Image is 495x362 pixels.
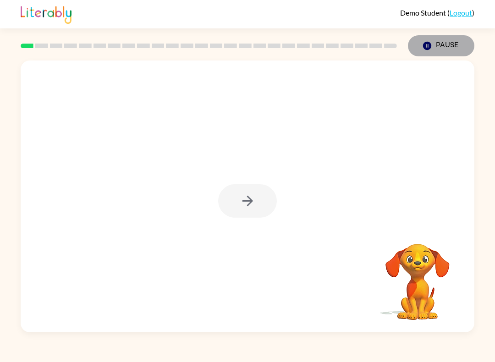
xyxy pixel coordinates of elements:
[450,8,472,17] a: Logout
[400,8,474,17] div: ( )
[372,230,463,321] video: Your browser must support playing .mp4 files to use Literably. Please try using another browser.
[408,35,474,56] button: Pause
[21,4,71,24] img: Literably
[400,8,447,17] span: Demo Student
